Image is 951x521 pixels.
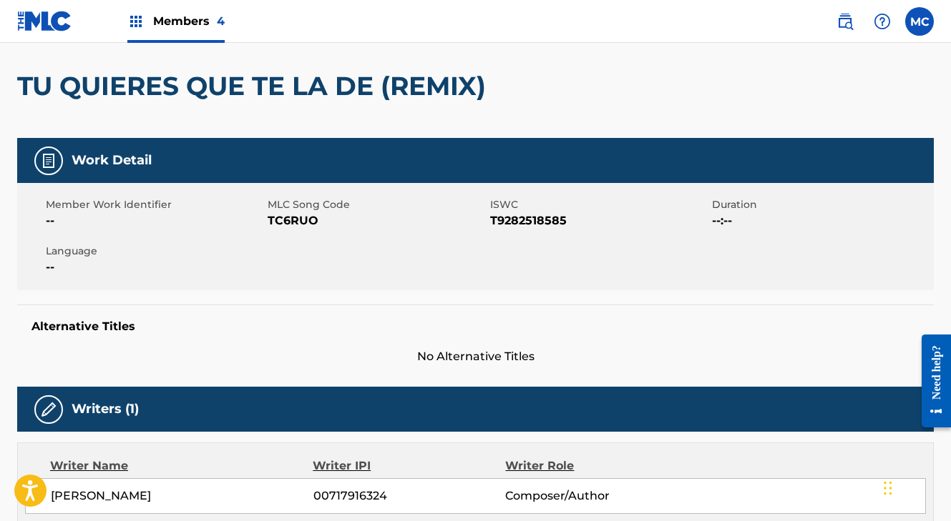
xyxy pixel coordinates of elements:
img: MLC Logo [17,11,72,31]
div: Writer IPI [313,457,505,475]
span: 00717916324 [313,487,506,505]
img: Work Detail [40,152,57,169]
span: TC6RUO [268,212,486,229]
div: Drag [884,467,892,510]
span: [PERSON_NAME] [51,487,313,505]
span: T9282518585 [490,212,708,229]
span: Member Work Identifier [46,197,264,212]
img: Writers [40,401,57,418]
span: -- [46,259,264,276]
h2: TU QUIERES QUE TE LA DE (REMIX) [17,70,493,102]
img: help [874,13,891,30]
iframe: Chat Widget [879,452,951,521]
img: Top Rightsholders [127,13,145,30]
a: Public Search [831,7,859,36]
span: No Alternative Titles [17,348,934,365]
div: Writer Role [505,457,681,475]
h5: Alternative Titles [31,319,920,334]
span: Duration [712,197,930,212]
div: User Menu [905,7,934,36]
span: Members [153,13,225,29]
div: Writer Name [50,457,313,475]
iframe: Resource Center [911,322,951,440]
span: -- [46,212,264,229]
h5: Work Detail [72,152,152,169]
span: MLC Song Code [268,197,486,212]
div: Help [868,7,897,36]
span: Language [46,244,264,259]
span: --:-- [712,212,930,229]
img: search [837,13,854,30]
span: 4 [217,14,225,28]
h5: Writers (1) [72,401,139,417]
span: ISWC [490,197,708,212]
span: Composer/Author [505,487,680,505]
